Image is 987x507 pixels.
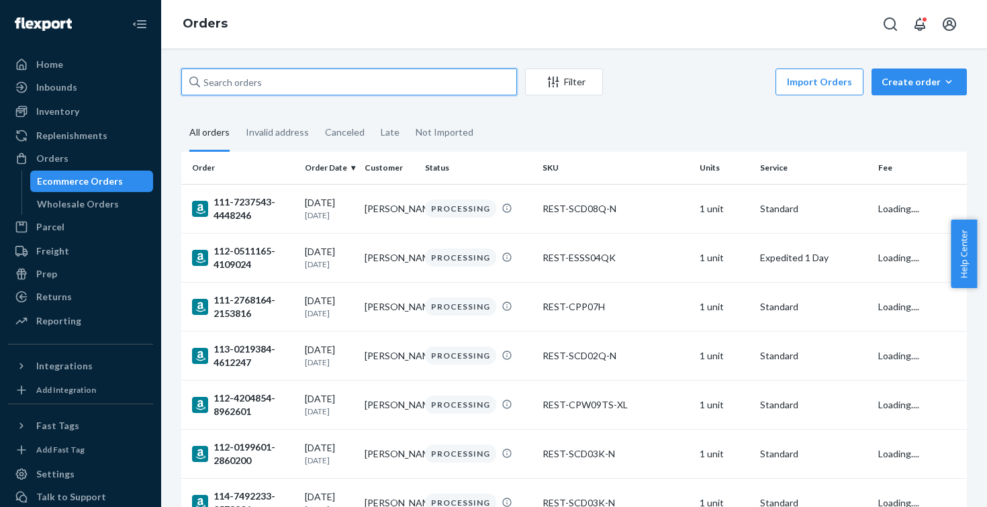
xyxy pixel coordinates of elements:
div: Settings [36,467,75,481]
div: Integrations [36,359,93,373]
p: Standard [760,447,867,461]
a: Add Integration [8,382,153,398]
div: Inbounds [36,81,77,94]
td: [PERSON_NAME] [359,331,420,380]
td: [PERSON_NAME] [359,282,420,331]
th: Fee [873,152,967,184]
td: 1 unit [694,380,755,429]
div: Customer [365,162,414,173]
div: PROCESSING [425,445,496,463]
td: Loading.... [873,331,967,380]
td: 1 unit [694,429,755,478]
a: Orders [8,148,153,169]
th: SKU [537,152,694,184]
a: Orders [183,16,228,31]
th: Order [181,152,299,184]
button: Open Search Box [877,11,904,38]
a: Parcel [8,216,153,238]
p: Standard [760,349,867,363]
div: 112-0199601-2860200 [192,441,294,467]
div: PROCESSING [425,248,496,267]
button: Fast Tags [8,415,153,436]
div: [DATE] [305,245,355,270]
p: Expedited 1 Day [760,251,867,265]
p: Standard [760,300,867,314]
td: [PERSON_NAME] [359,184,420,233]
th: Service [755,152,873,184]
p: Standard [760,202,867,216]
div: Prep [36,267,57,281]
button: Filter [525,68,603,95]
div: 112-4204854-8962601 [192,391,294,418]
div: Wholesale Orders [37,197,119,211]
td: 1 unit [694,331,755,380]
div: All orders [189,115,230,152]
div: REST-CPP07H [543,300,689,314]
p: [DATE] [305,259,355,270]
div: Add Integration [36,384,96,396]
div: REST-SCD03K-N [543,447,689,461]
a: Inbounds [8,77,153,98]
td: Loading.... [873,184,967,233]
div: Invalid address [246,115,309,150]
div: PROCESSING [425,396,496,414]
div: Freight [36,244,69,258]
div: 111-2768164-2153816 [192,293,294,320]
p: [DATE] [305,455,355,466]
div: Reporting [36,314,81,328]
button: Open account menu [936,11,963,38]
div: Not Imported [416,115,473,150]
td: [PERSON_NAME] [359,429,420,478]
p: [DATE] [305,406,355,417]
div: Canceled [325,115,365,150]
div: PROCESSING [425,297,496,316]
div: [DATE] [305,196,355,221]
div: Talk to Support [36,490,106,504]
a: Inventory [8,101,153,122]
th: Order Date [299,152,360,184]
div: [DATE] [305,294,355,319]
p: [DATE] [305,308,355,319]
div: Inventory [36,105,79,118]
div: Home [36,58,63,71]
button: Open notifications [906,11,933,38]
div: [DATE] [305,392,355,417]
a: Replenishments [8,125,153,146]
th: Status [420,152,538,184]
div: [DATE] [305,343,355,368]
div: REST-ESSS04QK [543,251,689,265]
a: Returns [8,286,153,308]
a: Reporting [8,310,153,332]
div: PROCESSING [425,347,496,365]
a: Wholesale Orders [30,193,154,215]
div: Parcel [36,220,64,234]
button: Help Center [951,220,977,288]
input: Search orders [181,68,517,95]
td: Loading.... [873,282,967,331]
a: Settings [8,463,153,485]
a: Freight [8,240,153,262]
div: Replenishments [36,129,107,142]
a: Ecommerce Orders [30,171,154,192]
div: PROCESSING [425,199,496,218]
button: Import Orders [775,68,863,95]
td: 1 unit [694,282,755,331]
div: Late [381,115,399,150]
ol: breadcrumbs [172,5,238,44]
img: Flexport logo [15,17,72,31]
div: 113-0219384-4612247 [192,342,294,369]
button: Close Navigation [126,11,153,38]
button: Create order [872,68,967,95]
th: Units [694,152,755,184]
button: Integrations [8,355,153,377]
td: Loading.... [873,233,967,282]
div: Create order [882,75,957,89]
p: [DATE] [305,357,355,368]
p: Standard [760,398,867,412]
div: Ecommerce Orders [37,175,123,188]
div: 111-7237543-4448246 [192,195,294,222]
div: REST-SCD02Q-N [543,349,689,363]
td: 1 unit [694,233,755,282]
div: Fast Tags [36,419,79,432]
